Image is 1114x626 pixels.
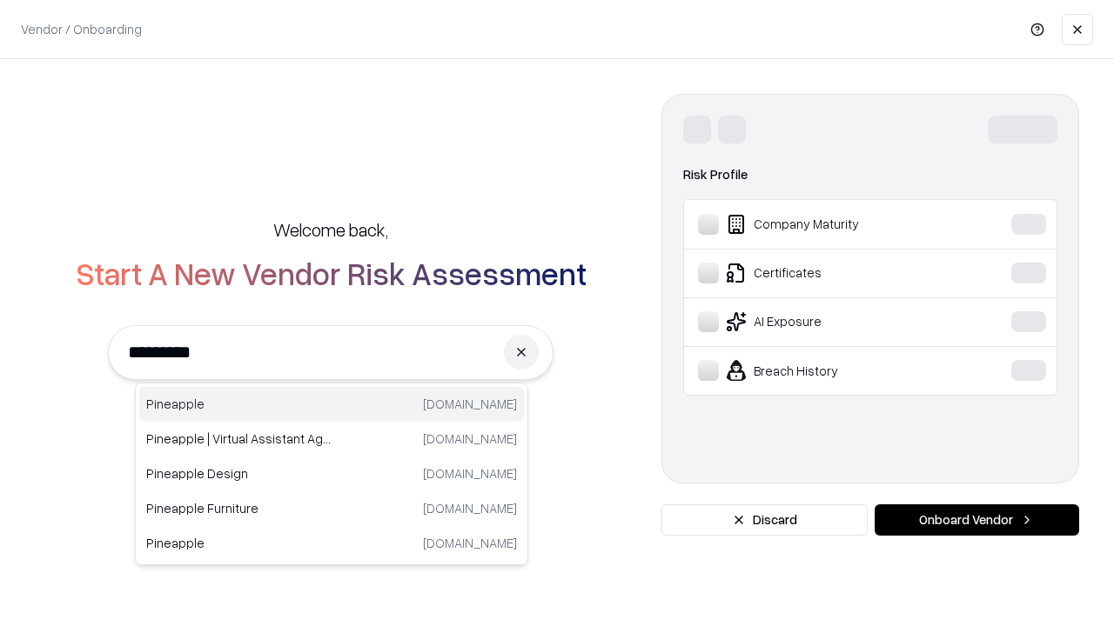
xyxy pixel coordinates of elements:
[21,20,142,38] p: Vendor / Onboarding
[683,164,1057,185] div: Risk Profile
[875,504,1079,536] button: Onboard Vendor
[146,395,332,413] p: Pineapple
[698,360,958,381] div: Breach History
[76,256,587,290] h2: Start A New Vendor Risk Assessment
[423,464,517,483] p: [DOMAIN_NAME]
[698,214,958,235] div: Company Maturity
[661,504,868,536] button: Discard
[146,534,332,552] p: Pineapple
[135,383,528,565] div: Suggestions
[146,430,332,448] p: Pineapple | Virtual Assistant Agency
[423,395,517,413] p: [DOMAIN_NAME]
[423,499,517,517] p: [DOMAIN_NAME]
[423,430,517,448] p: [DOMAIN_NAME]
[146,464,332,483] p: Pineapple Design
[698,263,958,283] div: Certificates
[698,311,958,332] div: AI Exposure
[273,217,388,242] h5: Welcome back,
[146,499,332,517] p: Pineapple Furniture
[423,534,517,552] p: [DOMAIN_NAME]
